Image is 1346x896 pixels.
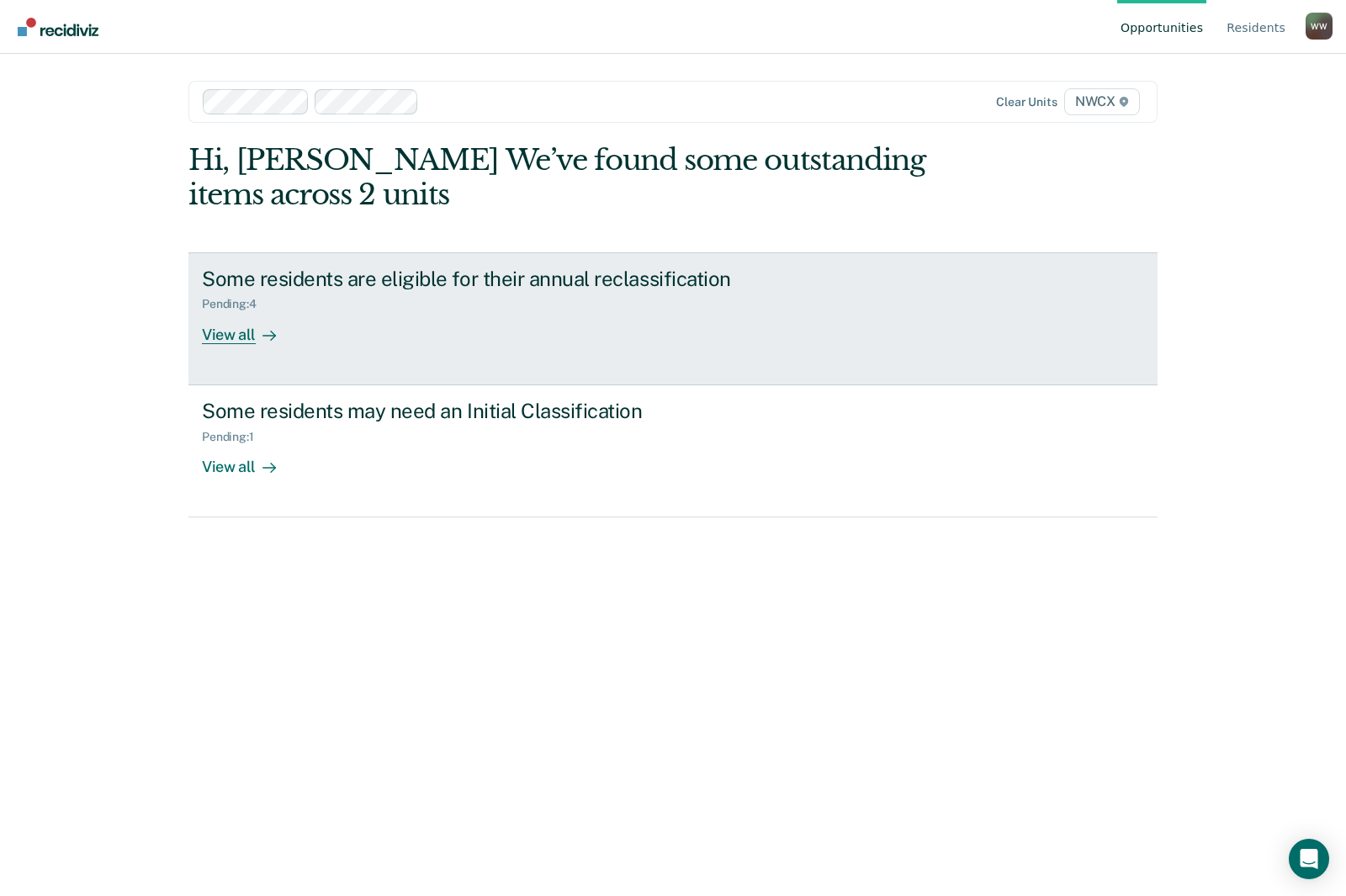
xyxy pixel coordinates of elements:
[188,252,1158,385] a: Some residents are eligible for their annual reclassificationPending:4View all
[1289,839,1329,879] div: Open Intercom Messenger
[202,311,296,344] div: View all
[1064,88,1140,115] span: NWCX
[202,443,296,476] div: View all
[996,95,1057,109] div: Clear units
[1306,13,1333,40] div: W W
[202,297,270,311] div: Pending : 4
[1306,13,1333,40] button: Profile dropdown button
[202,399,792,423] div: Some residents may need an Initial Classification
[202,267,792,291] div: Some residents are eligible for their annual reclassification
[188,385,1158,517] a: Some residents may need an Initial ClassificationPending:1View all
[202,430,268,444] div: Pending : 1
[18,18,98,36] img: Recidiviz
[188,143,964,212] div: Hi, [PERSON_NAME] We’ve found some outstanding items across 2 units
